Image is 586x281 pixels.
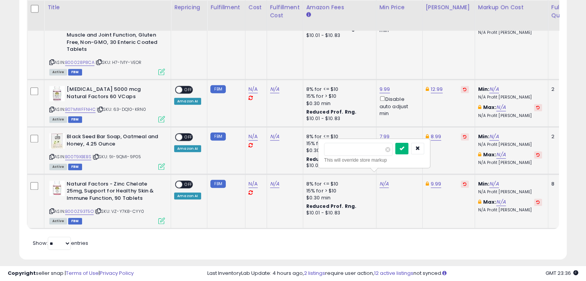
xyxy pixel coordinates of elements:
[306,93,370,100] div: 15% for > $10
[49,218,67,224] span: All listings currently available for purchase on Amazon
[483,151,497,158] b: Max:
[92,154,141,160] span: | SKU: 9I-9QMI-9P05
[379,95,416,117] div: Disable auto adjust min
[49,86,65,101] img: 41jTi4hvNaL._SL40_.jpg
[478,105,481,110] i: This overrides the store level max markup for this listing
[426,3,472,12] div: [PERSON_NAME]
[207,270,578,277] div: Last InventoryLab Update: 4 hours ago, require user action, not synced.
[551,86,575,93] div: 2
[478,180,490,187] b: Min:
[96,59,141,65] span: | SKU: H7-1V1Y-VEOR
[379,133,390,140] a: 7.99
[306,203,357,209] b: Reduced Prof. Rng.
[95,208,144,214] span: | SKU: VZ-Y7K8-CYY0
[463,182,467,186] i: Revert to store-level Dynamic Max Price
[68,69,82,75] span: FBM
[496,198,505,206] a: N/A
[68,164,82,170] span: FBM
[306,100,370,107] div: $0.30 min
[270,85,279,93] a: N/A
[49,86,165,122] div: ASIN:
[536,153,540,157] i: Revert to store-level Max Markup
[65,106,96,113] a: B07MWFFNHC
[496,104,505,111] a: N/A
[426,134,429,139] i: This overrides the store level Dynamic Max Price for this listing
[426,181,429,186] i: This overrides the store level Dynamic Max Price for this listing
[489,180,499,188] a: N/A
[379,180,389,188] a: N/A
[551,181,575,187] div: 8
[463,87,467,91] i: Revert to store-level Dynamic Max Price
[546,269,578,277] span: 2025-08-15 23:36 GMT
[249,133,258,140] a: N/A
[68,218,82,224] span: FBM
[306,86,370,93] div: 8% for <= $10
[65,59,94,66] a: B00028P8CA
[379,3,419,12] div: Min Price
[210,85,225,93] small: FBM
[306,3,373,12] div: Amazon Fees
[249,3,264,12] div: Cost
[306,12,311,18] small: Amazon Fees.
[496,151,505,159] a: N/A
[324,156,424,164] div: This will override store markup
[536,105,540,109] i: Revert to store-level Max Markup
[306,147,370,154] div: $0.30 min
[306,156,357,162] b: Reduced Prof. Rng.
[478,85,490,93] b: Min:
[182,87,195,93] span: OFF
[478,207,542,213] p: N/A Profit [PERSON_NAME]
[306,133,370,140] div: 8% for <= $10
[174,3,204,12] div: Repricing
[489,133,499,140] a: N/A
[182,134,195,140] span: OFF
[249,85,258,93] a: N/A
[49,181,165,223] div: ASIN:
[489,85,499,93] a: N/A
[478,160,542,166] p: N/A Profit [PERSON_NAME]
[182,181,195,187] span: OFF
[463,135,467,139] i: Revert to store-level Dynamic Max Price
[306,140,370,147] div: 15% for > $10
[306,210,370,216] div: $10.01 - $10.83
[249,180,258,188] a: N/A
[426,87,429,92] i: This overrides the store level Dynamic Max Price for this listing
[49,133,165,169] div: ASIN:
[49,116,67,123] span: All listings currently available for purchase on Amazon
[306,115,370,122] div: $10.01 - $10.83
[65,154,91,160] a: B00T9XBEBS
[306,162,370,169] div: $10.01 - $10.83
[270,180,279,188] a: N/A
[49,69,67,75] span: All listings currently available for purchase on Amazon
[68,116,82,123] span: FBM
[49,3,165,75] div: ASIN:
[67,133,160,149] b: Black Seed Bar Soap, Oatmeal and Honey, 4.25 Ounce
[174,145,201,152] div: Amazon AI
[536,200,540,204] i: Revert to store-level Max Markup
[478,199,481,204] i: This overrides the store level max markup for this listing
[551,133,575,140] div: 2
[49,181,65,196] img: 41axeVlLigL._SL40_.jpg
[210,3,242,12] div: Fulfillment
[174,98,201,105] div: Amazon AI
[431,180,442,188] a: 9.99
[478,133,490,140] b: Min:
[478,30,542,35] p: N/A Profit [PERSON_NAME]
[270,133,279,140] a: N/A
[306,187,370,194] div: 15% for > $10
[374,269,413,277] a: 12 active listings
[174,192,201,199] div: Amazon AI
[379,85,390,93] a: 9.99
[306,181,370,187] div: 8% for <= $10
[478,3,545,12] div: Markup on Cost
[306,109,357,115] b: Reduced Prof. Rng.
[431,85,443,93] a: 12.99
[49,133,65,149] img: 51GCBpvCYHL._SL40_.jpg
[306,32,370,39] div: $10.01 - $10.83
[210,132,225,140] small: FBM
[478,152,481,157] i: This overrides the store level max markup for this listing
[210,180,225,188] small: FBM
[431,133,442,140] a: 8.99
[478,189,542,195] p: N/A Profit [PERSON_NAME]
[483,104,497,111] b: Max:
